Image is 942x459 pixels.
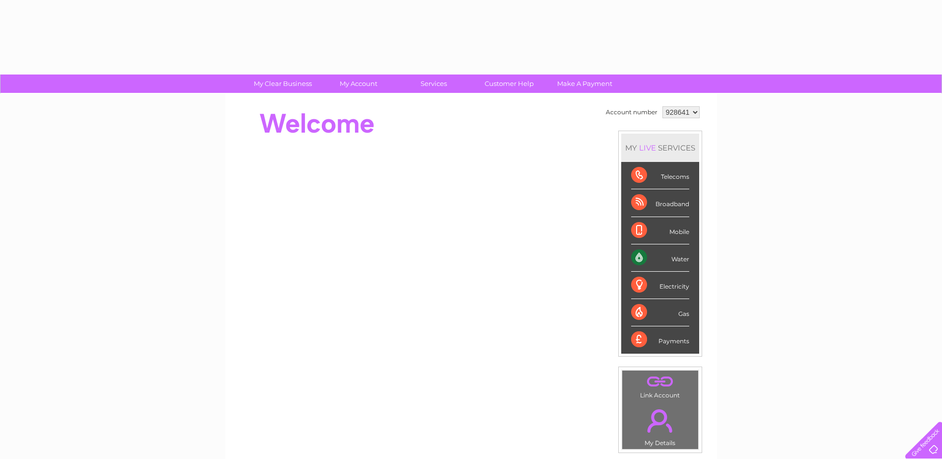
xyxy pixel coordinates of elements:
[631,162,689,189] div: Telecoms
[317,75,399,93] a: My Account
[242,75,324,93] a: My Clear Business
[637,143,658,153] div: LIVE
[631,272,689,299] div: Electricity
[621,134,699,162] div: MY SERVICES
[622,370,699,401] td: Link Account
[544,75,626,93] a: Make A Payment
[603,104,660,121] td: Account number
[631,299,689,326] div: Gas
[468,75,550,93] a: Customer Help
[625,373,696,390] a: .
[631,189,689,217] div: Broadband
[631,244,689,272] div: Water
[625,403,696,438] a: .
[622,401,699,450] td: My Details
[631,326,689,353] div: Payments
[631,217,689,244] div: Mobile
[393,75,475,93] a: Services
